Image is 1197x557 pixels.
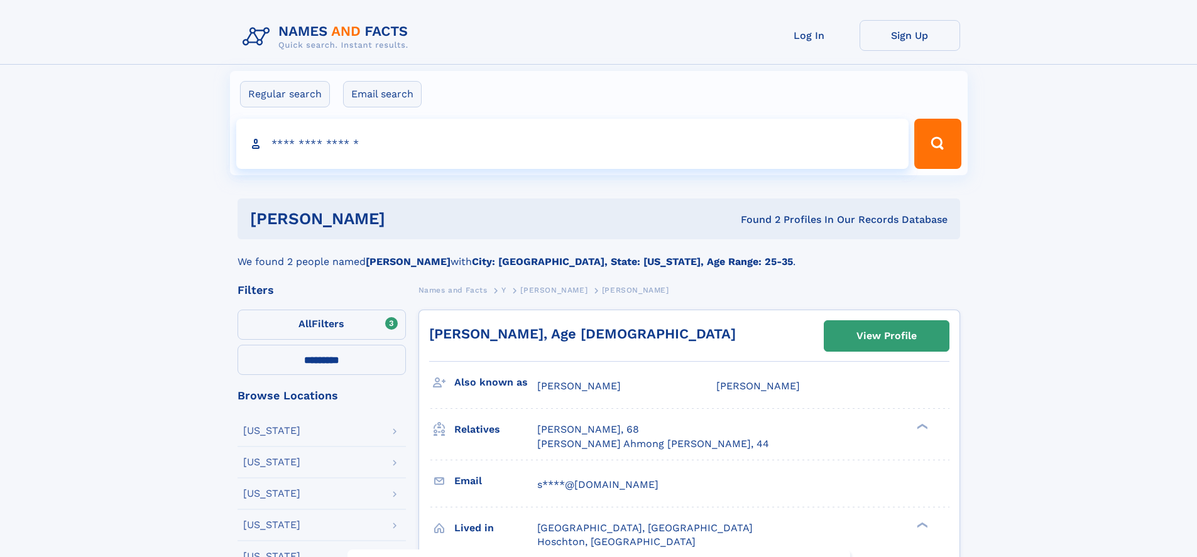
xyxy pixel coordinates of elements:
h3: Relatives [454,419,537,440]
input: search input [236,119,909,169]
a: Log In [759,20,860,51]
span: All [298,318,312,330]
div: [US_STATE] [243,457,300,467]
div: [US_STATE] [243,489,300,499]
b: [PERSON_NAME] [366,256,451,268]
h3: Lived in [454,517,537,539]
span: [PERSON_NAME] [520,286,588,295]
a: Y [501,282,506,298]
span: Hoschton, [GEOGRAPHIC_DATA] [537,536,696,548]
div: [US_STATE] [243,520,300,530]
div: Found 2 Profiles In Our Records Database [563,213,948,227]
div: ❯ [914,423,929,431]
h3: Email [454,470,537,492]
div: Filters [238,284,406,296]
a: View Profile [824,321,949,351]
span: [PERSON_NAME] [537,380,621,392]
label: Email search [343,81,422,107]
a: [PERSON_NAME] Ahmong [PERSON_NAME], 44 [537,437,769,451]
a: [PERSON_NAME], 68 [537,423,639,436]
div: We found 2 people named with . [238,239,960,269]
label: Filters [238,310,406,340]
span: [GEOGRAPHIC_DATA], [GEOGRAPHIC_DATA] [537,522,753,534]
div: ❯ [914,521,929,529]
b: City: [GEOGRAPHIC_DATA], State: [US_STATE], Age Range: 25-35 [472,256,793,268]
div: Browse Locations [238,390,406,401]
div: View Profile [856,322,917,350]
a: Names and Facts [418,282,488,298]
a: Sign Up [860,20,960,51]
h3: Also known as [454,372,537,393]
a: [PERSON_NAME] [520,282,588,298]
span: [PERSON_NAME] [716,380,800,392]
label: Regular search [240,81,330,107]
a: [PERSON_NAME], Age [DEMOGRAPHIC_DATA] [429,326,736,342]
button: Search Button [914,119,961,169]
div: [US_STATE] [243,426,300,436]
span: Y [501,286,506,295]
img: Logo Names and Facts [238,20,418,54]
h1: [PERSON_NAME] [250,211,563,227]
span: [PERSON_NAME] [602,286,669,295]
